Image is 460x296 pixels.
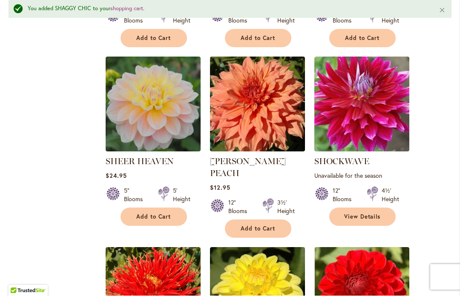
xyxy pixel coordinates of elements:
[314,172,409,180] p: Unavailable for the season
[225,29,291,48] button: Add to Cart
[124,187,148,204] div: 5" Blooms
[28,5,426,13] div: You added SHAGGY CHIC to your .
[210,57,305,152] img: Sherwood's Peach
[136,213,171,221] span: Add to Cart
[106,57,201,152] img: SHEER HEAVEN
[382,187,399,204] div: 4½' Height
[210,157,286,179] a: [PERSON_NAME] PEACH
[329,208,396,226] a: View Details
[333,187,356,204] div: 12" Blooms
[106,145,201,154] a: SHEER HEAVEN
[173,187,190,204] div: 5' Height
[277,199,295,216] div: 3½' Height
[210,145,305,154] a: Sherwood's Peach
[241,35,276,42] span: Add to Cart
[136,35,171,42] span: Add to Cart
[225,220,291,238] button: Add to Cart
[345,35,380,42] span: Add to Cart
[314,157,369,167] a: SHOCKWAVE
[121,29,187,48] button: Add to Cart
[344,213,381,221] span: View Details
[121,208,187,226] button: Add to Cart
[228,199,252,216] div: 12" Blooms
[241,225,276,233] span: Add to Cart
[106,172,127,180] span: $24.95
[210,184,230,192] span: $12.95
[329,29,396,48] button: Add to Cart
[6,266,30,290] iframe: Launch Accessibility Center
[106,157,174,167] a: SHEER HEAVEN
[110,5,143,12] a: shopping cart
[314,145,409,154] a: Shockwave
[314,57,409,152] img: Shockwave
